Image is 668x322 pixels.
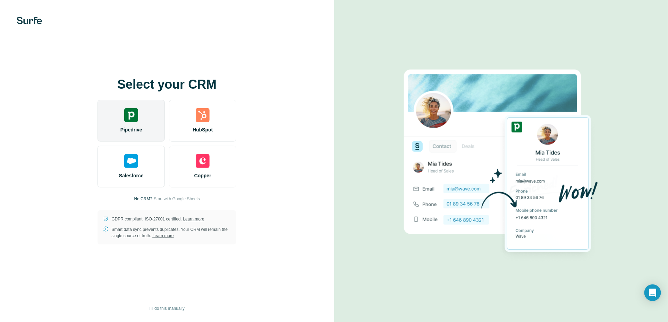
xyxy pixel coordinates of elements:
button: Start with Google Sheets [154,196,200,202]
div: Open Intercom Messenger [644,284,661,301]
img: hubspot's logo [196,108,210,122]
button: I’ll do this manually [145,303,189,314]
img: copper's logo [196,154,210,168]
span: Pipedrive [120,126,142,133]
p: GDPR compliant. ISO-27001 certified. [111,216,204,222]
img: PIPEDRIVE image [404,58,598,264]
p: No CRM? [134,196,153,202]
img: Surfe's logo [17,17,42,24]
span: HubSpot [193,126,213,133]
img: pipedrive's logo [124,108,138,122]
img: salesforce's logo [124,154,138,168]
a: Learn more [152,233,174,238]
a: Learn more [183,217,204,222]
p: Smart data sync prevents duplicates. Your CRM will remain the single source of truth. [111,226,231,239]
h1: Select your CRM [98,78,236,91]
span: Salesforce [119,172,144,179]
span: Copper [194,172,211,179]
span: I’ll do this manually [150,305,185,312]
